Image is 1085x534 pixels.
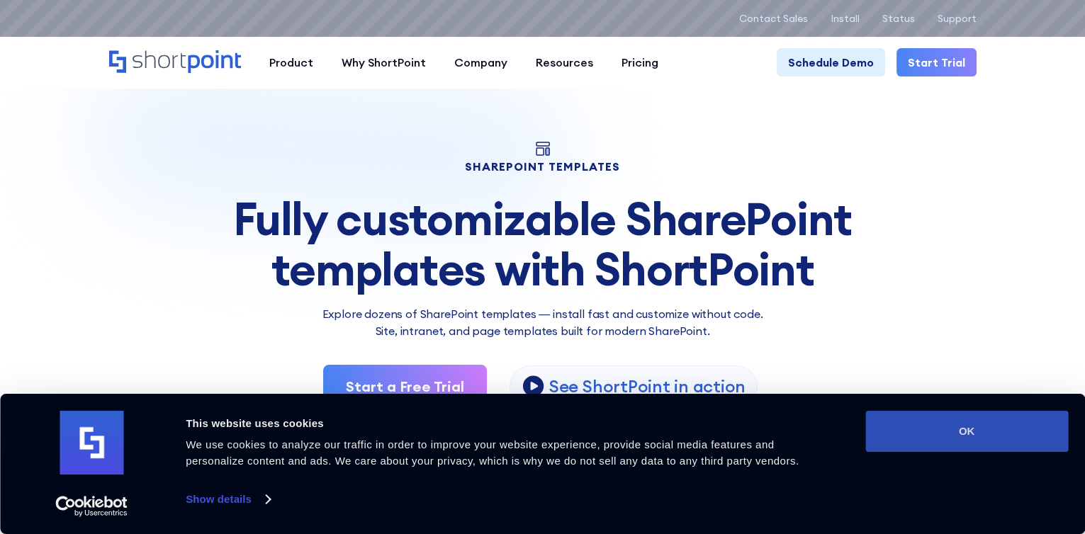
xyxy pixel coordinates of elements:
[739,13,808,24] a: Contact Sales
[269,54,313,71] div: Product
[536,54,593,71] div: Resources
[440,48,522,76] a: Company
[510,365,758,408] a: open lightbox
[109,161,977,171] h1: SHAREPOINT TEMPLATES
[60,411,123,475] img: logo
[865,411,1068,452] button: OK
[327,48,440,76] a: Why ShortPoint
[454,54,507,71] div: Company
[607,48,673,76] a: Pricing
[186,438,799,467] span: We use cookies to analyze our traffic in order to improve your website experience, provide social...
[342,54,426,71] div: Why ShortPoint
[186,489,269,510] a: Show details
[522,48,607,76] a: Resources
[938,13,977,24] a: Support
[549,375,746,397] p: See ShortPoint in action
[109,305,977,339] p: Explore dozens of SharePoint templates — install fast and customize without code. Site, intranet,...
[777,48,885,76] a: Schedule Demo
[882,13,915,24] a: Status
[831,13,860,24] a: Install
[323,365,487,409] a: Start a Free Trial
[255,48,327,76] a: Product
[622,54,658,71] div: Pricing
[30,496,154,517] a: Usercentrics Cookiebot - opens in a new window
[896,48,977,76] a: Start Trial
[186,415,833,432] div: This website uses cookies
[109,194,977,294] div: Fully customizable SharePoint templates with ShortPoint
[109,50,241,74] a: Home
